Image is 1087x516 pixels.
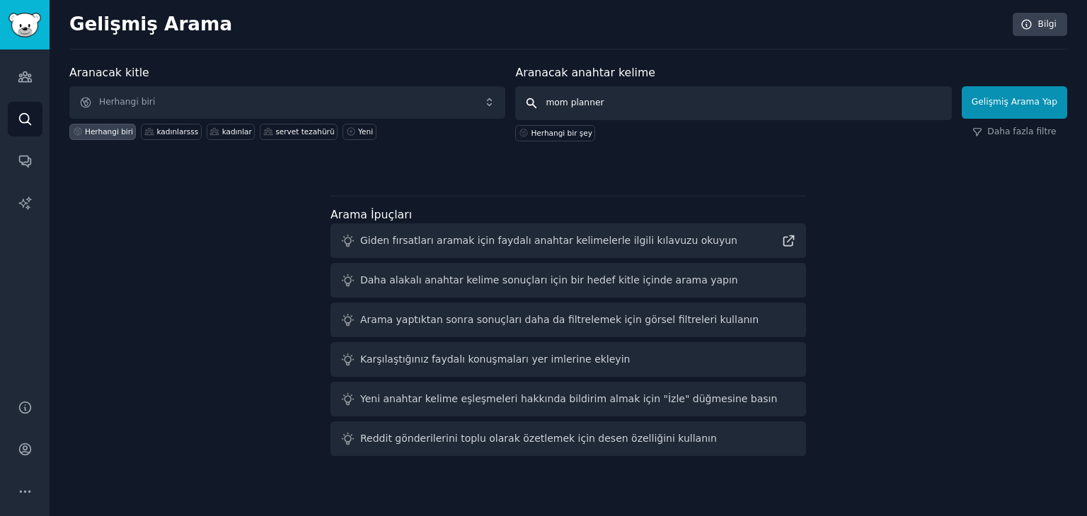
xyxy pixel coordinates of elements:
font: Arama İpuçları [330,208,412,221]
font: Daha fazla filtre [987,127,1056,136]
font: Herhangi bir şey [531,129,592,137]
font: Giden fırsatları aramak için faydalı anahtar kelimelerle ilgili kılavuzu okuyun [360,235,737,246]
font: Aranacak kitle [69,66,149,79]
a: Bilgi [1013,13,1067,37]
font: Daha alakalı anahtar kelime sonuçları için bir hedef kitle içinde arama yapın [360,274,738,286]
font: kadınlar [222,127,252,136]
font: Karşılaştığınız faydalı konuşmaları yer imlerine ekleyin [360,353,630,365]
a: Yeni [343,124,376,140]
font: Gelişmiş Arama Yap [972,97,1057,107]
a: Daha fazla filtre [972,126,1056,139]
font: Yeni [358,127,373,136]
button: Gelişmiş Arama Yap [962,86,1067,119]
font: Gelişmiş Arama [69,13,232,35]
button: Herhangi biri [69,86,505,119]
img: GummySearch logosu [8,13,41,37]
font: Herhangi biri [99,97,155,107]
font: Arama yaptıktan sonra sonuçları daha da filtrelemek için görsel filtreleri kullanın [360,314,759,325]
font: Reddit gönderilerini toplu olarak özetlemek için desen özelliğini kullanın [360,433,717,444]
font: Bilgi [1038,19,1057,29]
font: Aranacak anahtar kelime [515,66,655,79]
font: servet tezahürü [275,127,334,136]
font: Yeni anahtar kelime eşleşmeleri hakkında bildirim almak için "İzle" düğmesine basın [360,393,777,404]
font: Herhangi biri [85,127,133,136]
input: Herhangi bir anahtar kelime [515,86,951,120]
font: kadınlarsss [156,127,198,136]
